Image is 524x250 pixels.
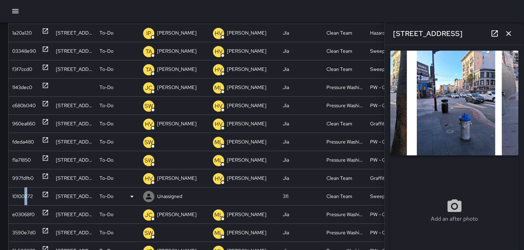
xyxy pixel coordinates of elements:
div: 311 [279,187,323,205]
p: TA [146,66,152,74]
div: 973 Minna Street [52,133,96,151]
div: PW - Quick Wash [367,96,410,115]
p: HV [215,102,223,110]
div: 24 6th Street [52,115,96,133]
p: [PERSON_NAME] [157,79,197,96]
p: To-Do [99,169,113,187]
p: To-Do [99,24,113,42]
p: To-Do [99,224,113,242]
p: [PERSON_NAME] [227,97,266,115]
p: [PERSON_NAME] [227,206,266,223]
div: Jia [279,169,323,187]
div: Jia [279,205,323,223]
p: Unassigned [157,187,182,205]
p: [PERSON_NAME] [157,60,197,78]
div: c680b040 [12,97,36,115]
div: f1a71850 [12,151,31,169]
p: To-Do [99,42,113,60]
p: HV [215,29,223,38]
div: PW - Quick Wash [367,151,410,169]
div: Graffiti - Public [367,115,410,133]
div: Clean Team [323,42,367,60]
p: JC [145,84,153,92]
div: Clean Team [323,115,367,133]
div: 973 Minna Street [52,151,96,169]
p: JC [145,211,153,219]
p: HV [215,66,223,74]
div: 83 6th Street [52,187,96,205]
p: [PERSON_NAME] [227,79,266,96]
p: To-Do [99,187,113,205]
div: 10100272 [12,187,33,205]
p: [PERSON_NAME] [227,42,266,60]
p: To-Do [99,151,113,169]
div: Graffiti - Public [367,169,410,187]
div: Clean Team [323,169,367,187]
div: 1089 Market Street [52,169,96,187]
div: 03348e90 [12,42,36,60]
p: SW [145,102,153,110]
div: Clean Team [323,187,367,205]
div: Jia [279,115,323,133]
div: Pressure Washing [323,223,367,242]
div: Hazardous Waste [367,24,410,42]
div: 44 5th Street [52,24,96,42]
p: [PERSON_NAME] [227,169,266,187]
p: [PERSON_NAME] [157,115,197,133]
div: PW - Quick Wash [367,205,410,223]
div: PW - Quick Wash [367,133,410,151]
p: [PERSON_NAME] [227,24,266,42]
div: Pressure Washing [323,205,367,223]
p: To-Do [99,206,113,223]
div: Jia [279,96,323,115]
div: Jia [279,60,323,78]
div: 3590e7d0 [12,224,36,242]
div: fdeda480 [12,133,34,151]
div: 901 Market Street [52,60,96,78]
div: Jia [279,78,323,96]
div: Jia [279,42,323,60]
p: ML [214,229,223,237]
div: 44 9th Street [52,223,96,242]
p: SW [145,138,153,147]
p: ML [214,138,223,147]
p: [PERSON_NAME] [227,224,266,242]
p: TA [146,47,152,56]
div: e03068f0 [12,206,35,223]
p: [PERSON_NAME] [157,42,197,60]
div: Pressure Washing [323,151,367,169]
p: HV [145,175,153,183]
div: Jia [279,223,323,242]
div: Sweep [367,42,410,60]
p: To-Do [99,97,113,115]
p: IP [146,29,151,38]
div: Pressure Washing [323,78,367,96]
p: [PERSON_NAME] [157,24,197,42]
p: To-Do [99,60,113,78]
div: Jia [279,133,323,151]
div: Jia [279,24,323,42]
div: Clean Team [323,60,367,78]
div: 1143dec0 [12,79,32,96]
div: 901 Market Street [52,42,96,60]
div: f3f7ccd0 [12,60,32,78]
p: HV [215,120,223,128]
p: HV [145,120,153,128]
p: [PERSON_NAME] [227,151,266,169]
div: Jia [279,151,323,169]
p: ML [214,84,223,92]
div: Sweep [367,60,410,78]
div: 66 9th Street [52,205,96,223]
div: 24 6th Street [52,96,96,115]
div: PW - Quick Wash [367,78,410,96]
p: To-Do [99,79,113,96]
p: [PERSON_NAME] [227,115,266,133]
p: [PERSON_NAME] [157,206,197,223]
p: ML [214,156,223,165]
div: 1a20a120 [12,24,32,42]
p: SW [145,156,153,165]
div: Clean Team [323,24,367,42]
div: 997fdfb0 [12,169,34,187]
div: Pressure Washing [323,133,367,151]
div: Sweep [367,187,410,205]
